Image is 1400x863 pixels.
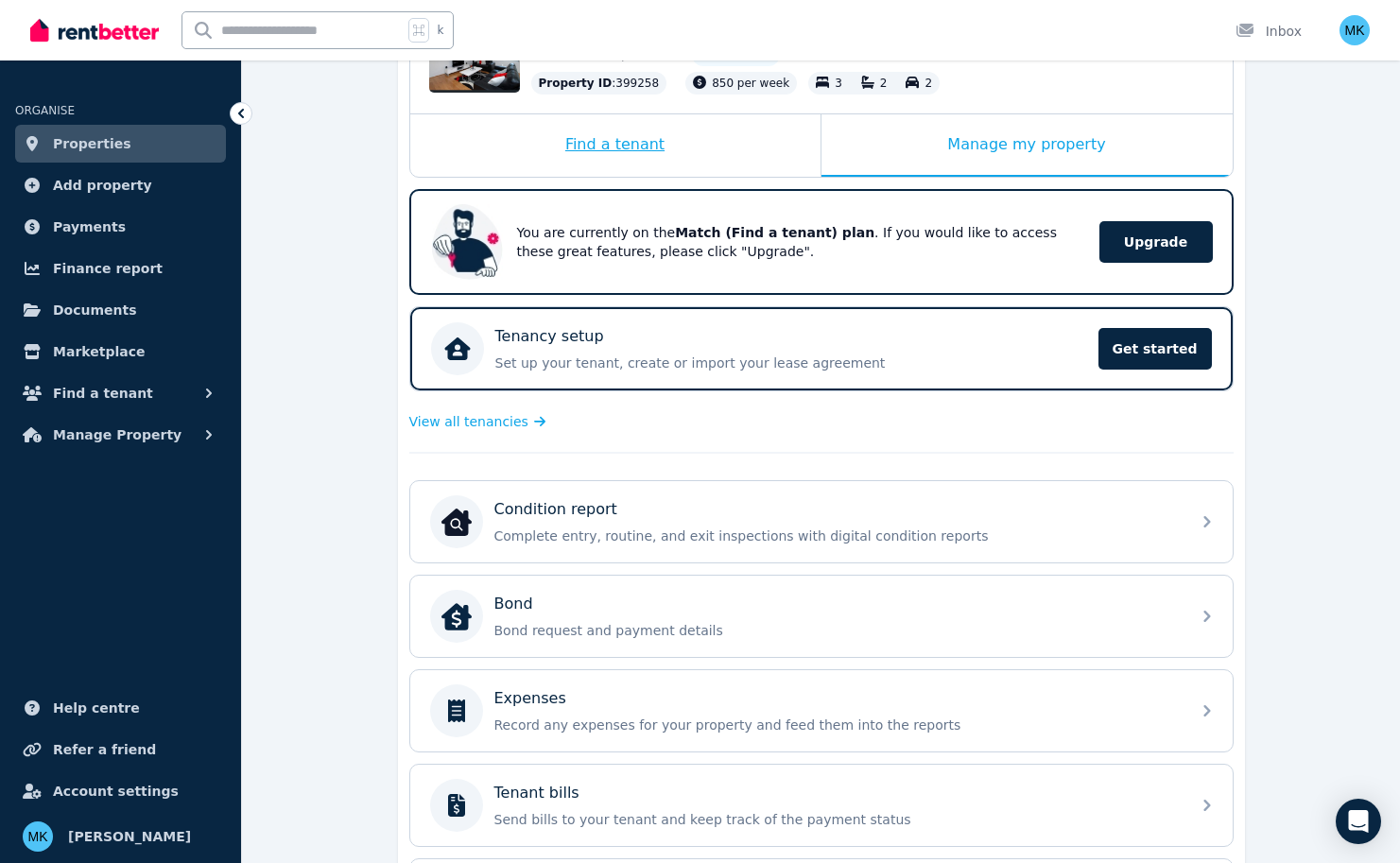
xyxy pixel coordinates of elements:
[495,325,604,348] p: Tenancy setup
[441,507,472,537] img: Condition report
[675,225,874,240] b: Match (Find a tenant) plan
[15,104,75,117] span: ORGANISE
[15,125,226,163] a: Properties
[23,821,53,852] img: Manpreet Kaler
[437,23,443,38] span: k
[1336,799,1381,844] div: Open Intercom Messenger
[712,77,789,90] span: 850 per week
[53,382,153,405] span: Find a tenant
[494,810,1179,829] p: Send bills to your tenant and keep track of the payment status
[410,670,1233,751] a: ExpensesRecord any expenses for your property and feed them into the reports
[410,307,1233,390] a: Tenancy setupSet up your tenant, create or import your lease agreementGet started
[53,423,181,446] span: Manage Property
[495,354,1087,372] p: Set up your tenant, create or import your lease agreement
[531,72,667,95] div: : 399258
[494,621,1179,640] p: Bond request and payment details
[494,498,617,521] p: Condition report
[880,77,888,90] span: 2
[15,250,226,287] a: Finance report
[30,16,159,44] img: RentBetter
[53,174,152,197] span: Add property
[53,299,137,321] span: Documents
[15,333,226,371] a: Marketplace
[53,697,140,719] span: Help centre
[409,412,546,431] a: View all tenancies
[441,601,472,631] img: Bond
[539,76,613,91] span: Property ID
[53,780,179,803] span: Account settings
[410,481,1233,562] a: Condition reportCondition reportComplete entry, routine, and exit inspections with digital condit...
[53,132,131,155] span: Properties
[53,340,145,363] span: Marketplace
[15,416,226,454] button: Manage Property
[494,593,533,615] p: Bond
[494,526,1179,545] p: Complete entry, routine, and exit inspections with digital condition reports
[517,223,1073,261] p: You are currently on the . If you would like to access these great features, please click "Upgrade".
[821,114,1233,177] div: Manage my property
[494,782,579,804] p: Tenant bills
[15,291,226,329] a: Documents
[410,114,821,177] div: Find a tenant
[68,825,191,848] span: [PERSON_NAME]
[410,765,1233,846] a: Tenant billsSend bills to your tenant and keep track of the payment status
[15,689,226,727] a: Help centre
[430,204,506,280] img: Upgrade RentBetter plan
[494,716,1179,734] p: Record any expenses for your property and feed them into the reports
[15,208,226,246] a: Payments
[1340,15,1370,45] img: Manpreet Kaler
[494,687,566,710] p: Expenses
[15,772,226,810] a: Account settings
[410,576,1233,657] a: BondBondBond request and payment details
[835,77,842,90] span: 3
[15,731,226,768] a: Refer a friend
[53,216,126,238] span: Payments
[409,412,528,431] span: View all tenancies
[1236,22,1302,41] div: Inbox
[53,257,163,280] span: Finance report
[925,77,932,90] span: 2
[15,166,226,204] a: Add property
[15,374,226,412] button: Find a tenant
[53,738,156,761] span: Refer a friend
[1099,221,1213,263] span: Upgrade
[1098,328,1212,370] span: Get started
